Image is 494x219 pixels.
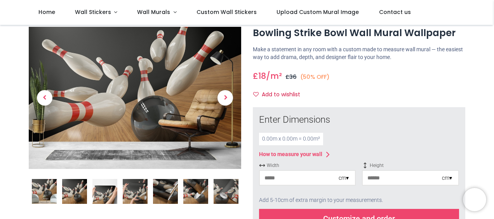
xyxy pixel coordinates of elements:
h1: Bowling Strike Bowl Wall Mural Wallpaper [253,26,465,40]
div: cm ▾ [339,174,349,182]
div: Enter Dimensions [259,113,459,127]
iframe: Brevo live chat [463,188,486,211]
small: (50% OFF) [300,73,330,81]
span: Wall Stickers [75,8,111,16]
img: Extra product image [92,179,117,204]
div: cm ▾ [442,174,452,182]
span: Next [217,90,233,106]
span: £ [253,70,266,82]
span: Width [259,162,356,169]
i: Add to wishlist [253,92,259,97]
span: 36 [289,73,297,81]
div: 0.00 m x 0.00 m = 0.00 m² [259,133,323,145]
div: How to measure your wall [259,151,322,158]
img: Extra product image [183,179,208,204]
img: WS-44886-02 [32,179,57,204]
span: Upload Custom Mural Image [277,8,359,16]
button: Add to wishlistAdd to wishlist [253,88,307,101]
img: Extra product image [214,179,238,204]
span: Height [362,162,459,169]
span: Wall Murals [137,8,170,16]
img: Bowling Strike Bowl Wall Mural Wallpaper [29,27,241,169]
span: Contact us [379,8,411,16]
img: Extra product image [153,179,178,204]
a: Previous [29,48,61,148]
span: /m² [266,70,282,82]
span: Previous [37,90,52,106]
span: £ [285,73,297,81]
a: Next [209,48,241,148]
div: Add 5-10cm of extra margin to your measurements. [259,192,459,209]
span: Custom Wall Stickers [197,8,257,16]
span: 18 [258,70,266,82]
img: WS-44886-03 [62,179,87,204]
img: Extra product image [123,179,148,204]
p: Make a statement in any room with a custom made to measure wall mural — the easiest way to add dr... [253,46,465,61]
span: Home [38,8,55,16]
